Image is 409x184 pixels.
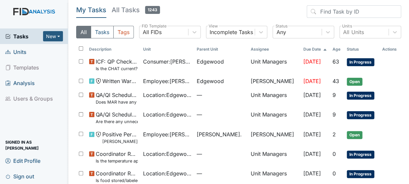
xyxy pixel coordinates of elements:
[197,130,242,138] span: [PERSON_NAME].
[91,26,114,38] button: Tasks
[347,78,362,86] span: Open
[5,156,40,166] span: Edit Profile
[332,131,335,138] span: 2
[194,44,248,55] th: Toggle SortBy
[347,151,374,159] span: In Progress
[143,91,191,99] span: Location : Edgewood
[248,128,301,147] td: [PERSON_NAME]
[248,44,301,55] th: Assignee
[332,78,339,84] span: 43
[140,44,194,55] th: Toggle SortBy
[347,58,374,66] span: In Progress
[303,170,321,177] span: [DATE]
[332,170,335,177] span: 0
[347,170,374,178] span: In Progress
[332,151,335,157] span: 0
[96,111,137,125] span: QA/QI Scheduled Inspection Are there any unnecessary items in the van?
[197,169,245,177] span: —
[96,118,137,125] small: Are there any unnecessary items in the van?
[301,44,330,55] th: Toggle SortBy
[347,131,362,139] span: Open
[303,131,321,138] span: [DATE]
[102,130,137,145] span: Positive Performance Review Casey de-escalation
[143,150,191,158] span: Location : Edgewood
[248,88,301,108] td: Unit Managers
[43,31,63,41] button: New
[96,91,137,105] span: QA/QI Scheduled Inspection Does MAR have any blank days that should have been initialed?
[197,77,224,85] span: Edgewood
[330,44,344,55] th: Toggle SortBy
[102,77,137,85] span: Written Warning
[303,92,321,98] span: [DATE]
[303,151,321,157] span: [DATE]
[347,111,374,119] span: In Progress
[5,47,26,57] span: Units
[276,28,286,36] div: Any
[197,91,245,99] span: —
[248,147,301,167] td: Unit Managers
[5,78,35,88] span: Analysis
[102,138,137,145] small: [PERSON_NAME] de-escalation
[303,58,321,65] span: [DATE]
[143,169,191,177] span: Location : Edgewood
[347,92,374,100] span: In Progress
[332,111,335,118] span: 9
[79,46,83,51] input: Toggle All Rows Selected
[210,28,253,36] div: Incomplete Tasks
[197,111,245,118] span: —
[86,44,140,55] th: Toggle SortBy
[380,44,401,55] th: Actions
[303,111,321,118] span: [DATE]
[143,130,191,138] span: Employee : [PERSON_NAME]
[96,158,137,164] small: Is the temperature appropriate?
[307,5,401,18] input: Find Task by ID
[303,78,321,84] span: [DATE]
[96,150,137,164] span: Coordinator Random Is the temperature appropriate?
[96,169,137,184] span: Coordinator Random Is food stored/labeled properly?
[248,74,301,88] td: [PERSON_NAME]
[112,5,160,15] h5: All Tasks
[343,28,364,36] div: All Units
[76,26,91,38] button: All
[96,66,137,72] small: Is the CHAT current? (document the date in the comment section)
[143,28,162,36] div: All FIDs
[344,44,380,55] th: Toggle SortBy
[96,99,137,105] small: Does MAR have any blank days that should have been initialed?
[5,32,43,40] a: Tasks
[332,58,339,65] span: 63
[76,5,106,15] h5: My Tasks
[5,171,34,181] span: Sign out
[248,108,301,127] td: Unit Managers
[113,26,134,38] button: Tags
[96,177,137,184] small: Is food stored/labeled properly?
[96,58,137,72] span: ICF: QP Checklist Is the CHAT current? (document the date in the comment section)
[197,58,224,66] span: Edgewood
[143,111,191,118] span: Location : Edgewood
[143,77,191,85] span: Employee : [PERSON_NAME]
[197,150,245,158] span: —
[332,92,335,98] span: 9
[248,55,301,74] td: Unit Managers
[143,58,191,66] span: Consumer : [PERSON_NAME]
[145,6,160,14] span: 1243
[5,140,63,150] span: Signed in as [PERSON_NAME]
[76,26,134,38] div: Type filter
